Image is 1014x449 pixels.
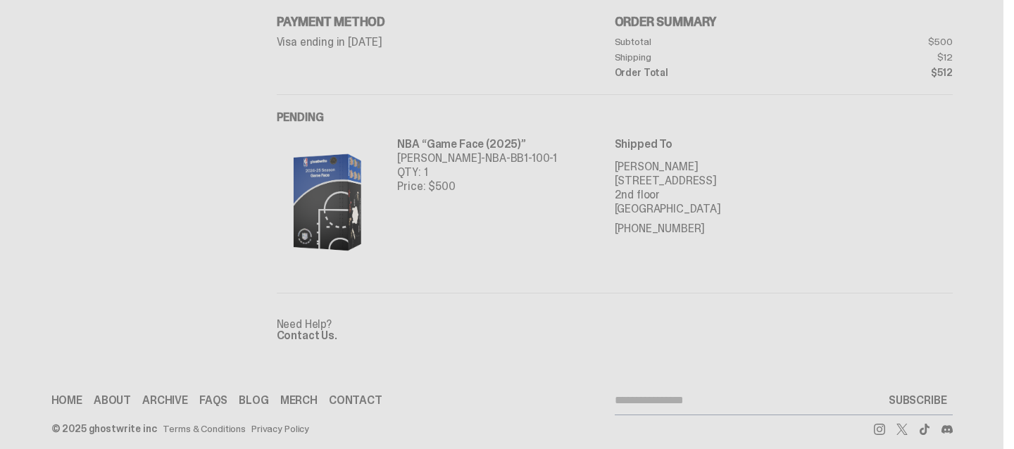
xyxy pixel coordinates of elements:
[615,15,953,28] h5: Order Summary
[251,424,309,434] a: Privacy Policy
[51,424,157,434] div: © 2025 ghostwrite inc
[784,37,953,46] dd: $500
[615,37,784,46] dt: Subtotal
[883,386,953,415] button: SUBSCRIBE
[280,395,318,406] a: Merch
[163,424,246,434] a: Terms & Conditions
[615,188,953,202] p: 2nd floor
[397,179,557,194] p: Price: $500
[615,68,784,77] dt: Order Total
[277,328,337,343] a: Contact Us.
[615,160,953,174] p: [PERSON_NAME]
[94,395,131,406] a: About
[784,68,953,77] dd: $512
[199,395,227,406] a: FAQs
[51,395,82,406] a: Home
[784,52,953,62] dd: $12
[277,37,615,48] p: Visa ending in [DATE]
[615,137,953,151] p: Shipped To
[615,174,953,188] p: [STREET_ADDRESS]
[329,395,382,406] a: Contact
[397,137,557,151] p: NBA “Game Face (2025)”
[615,222,953,236] p: [PHONE_NUMBER]
[239,395,268,406] a: Blog
[397,165,557,179] p: QTY: 1
[615,52,784,62] dt: Shipping
[277,15,615,28] h5: Payment Method
[397,151,557,165] p: [PERSON_NAME]-NBA-BB1-100-1
[142,395,188,406] a: Archive
[277,293,953,341] div: Need Help?
[615,202,953,216] p: [GEOGRAPHIC_DATA]
[277,112,953,123] h6: Pending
